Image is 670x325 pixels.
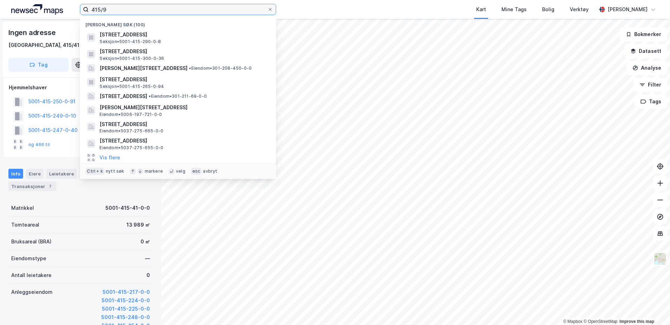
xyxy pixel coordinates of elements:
div: 0 ㎡ [141,237,150,246]
div: markere [145,168,163,174]
div: [GEOGRAPHIC_DATA], 415/41 [8,41,80,49]
div: nytt søk [106,168,124,174]
div: Eiere [26,169,43,179]
button: Analyse [627,61,667,75]
a: Improve this map [620,319,654,324]
span: Eiendom • 5037-275-655-0-0 [100,145,163,151]
div: Info [8,169,23,179]
div: Kontrollprogram for chat [635,291,670,325]
span: Eiendom • 301-211-69-0-0 [149,94,207,99]
span: Eiendom • 5037-275-665-0-0 [100,128,163,134]
div: esc [191,168,202,175]
div: Leietakere [46,169,77,179]
span: [PERSON_NAME][STREET_ADDRESS] [100,103,268,112]
div: Ctrl + k [86,168,104,175]
div: Transaksjoner [8,181,56,191]
span: Seksjon • 5001-415-290-0-8 [100,39,161,44]
div: 7 [47,183,54,190]
span: Eiendom • 301-208-450-0-0 [189,65,252,71]
button: 5001-415-217-0-0 [103,288,150,296]
div: Bolig [542,5,554,14]
div: [PERSON_NAME] søk (100) [80,16,276,29]
div: Verktøy [570,5,589,14]
span: [STREET_ADDRESS] [100,137,268,145]
button: Filter [634,78,667,92]
span: [STREET_ADDRESS] [100,120,268,129]
span: Eiendom • 5006-197-721-0-0 [100,112,162,117]
div: Matrikkel [11,204,34,212]
div: Bruksareal (BRA) [11,237,52,246]
span: • [149,94,151,99]
span: [STREET_ADDRESS] [100,92,147,101]
div: 0 [146,271,150,279]
img: Z [654,252,667,265]
div: velg [176,168,185,174]
span: [STREET_ADDRESS] [100,47,268,56]
div: Datasett [80,169,106,179]
button: Bokmerker [620,27,667,41]
div: [PERSON_NAME] [608,5,648,14]
button: 5001-415-248-0-0 [101,313,150,321]
span: [STREET_ADDRESS] [100,75,268,84]
div: 5001-415-41-0-0 [105,204,150,212]
div: Kart [476,5,486,14]
input: Søk på adresse, matrikkel, gårdeiere, leietakere eller personer [89,4,267,15]
div: Anleggseiendom [11,288,53,296]
a: Mapbox [563,319,582,324]
div: Mine Tags [501,5,527,14]
span: [PERSON_NAME][STREET_ADDRESS] [100,64,187,72]
div: avbryt [203,168,217,174]
div: Antall leietakere [11,271,52,279]
span: • [189,65,191,71]
button: 5001-415-224-0-0 [102,296,150,305]
div: Eiendomstype [11,254,46,263]
button: 5001-415-225-0-0 [102,305,150,313]
div: — [145,254,150,263]
iframe: Chat Widget [635,291,670,325]
button: Datasett [624,44,667,58]
span: Seksjon • 5001-415-265-0-94 [100,84,164,89]
button: Tag [8,58,69,72]
div: Hjemmelshaver [9,83,152,92]
div: Tomteareal [11,221,39,229]
div: 13 989 ㎡ [127,221,150,229]
button: Tags [635,95,667,109]
span: [STREET_ADDRESS] [100,30,268,39]
div: Ingen adresse [8,27,57,38]
span: Seksjon • 5001-415-300-0-36 [100,56,164,61]
button: Vis flere [100,153,120,162]
img: logo.a4113a55bc3d86da70a041830d287a7e.svg [11,4,63,15]
a: OpenStreetMap [583,319,617,324]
